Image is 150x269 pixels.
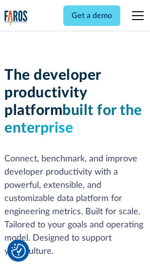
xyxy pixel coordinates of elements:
a: Get a demo [63,5,120,26]
img: Logo of the analytics and reporting company Faros. [4,10,28,25]
button: Cookie Settings [11,244,26,258]
h1: The developer productivity platform [4,67,146,137]
div: menu [126,4,146,27]
span: built for the enterprise [4,103,142,135]
img: Revisit consent button [11,244,26,258]
p: Connect, benchmark, and improve developer productivity with a powerful, extensible, and customiza... [4,153,146,258]
a: home [4,10,28,25]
